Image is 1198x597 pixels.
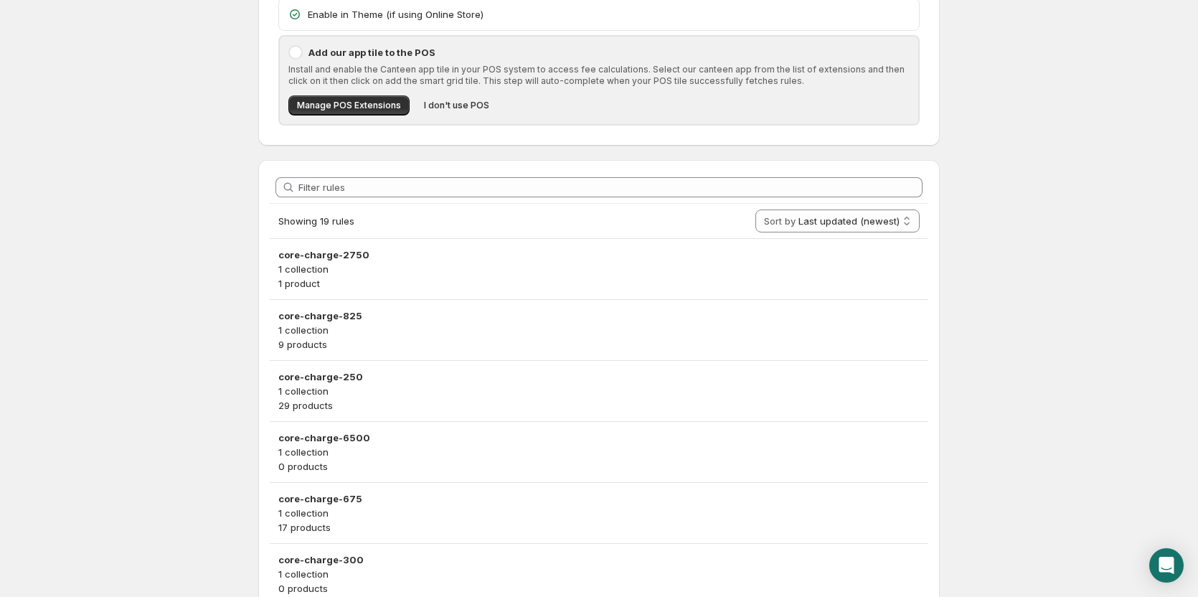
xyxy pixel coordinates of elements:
p: 9 products [278,337,920,352]
p: 1 collection [278,323,920,337]
p: Enable in Theme (if using Online Store) [308,7,910,22]
p: 1 product [278,276,920,291]
div: Open Intercom Messenger [1149,548,1184,583]
p: 1 collection [278,384,920,398]
p: 29 products [278,398,920,413]
span: I don't use POS [424,100,489,111]
p: Add our app tile to the POS [308,45,910,60]
p: 1 collection [278,445,920,459]
h3: core-charge-250 [278,370,920,384]
h3: core-charge-6500 [278,431,920,445]
button: I don't use POS [415,95,498,116]
p: 1 collection [278,262,920,276]
h3: core-charge-300 [278,553,920,567]
p: 1 collection [278,567,920,581]
span: Manage POS Extensions [297,100,401,111]
h3: core-charge-675 [278,492,920,506]
p: 0 products [278,459,920,474]
p: 17 products [278,520,920,535]
p: 0 products [278,581,920,596]
h3: core-charge-2750 [278,248,920,262]
input: Filter rules [298,177,923,197]
h3: core-charge-825 [278,309,920,323]
p: 1 collection [278,506,920,520]
p: Install and enable the Canteen app tile in your POS system to access fee calculations. Select our... [288,64,910,87]
button: Manage POS Extensions [288,95,410,116]
span: Showing 19 rules [278,215,354,227]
